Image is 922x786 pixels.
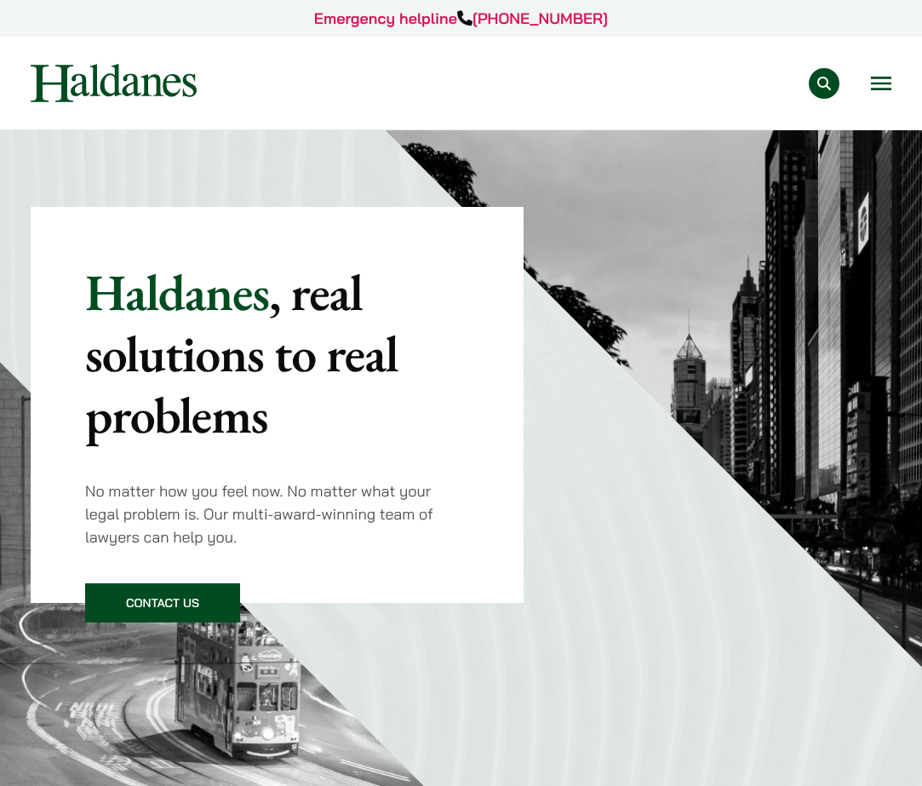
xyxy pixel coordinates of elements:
a: Emergency helpline[PHONE_NUMBER] [314,9,608,28]
p: Haldanes [85,261,469,445]
button: Open menu [871,77,891,90]
p: No matter how you feel now. No matter what your legal problem is. Our multi-award-winning team of... [85,479,469,548]
button: Search [809,68,839,99]
img: Logo of Haldanes [31,64,197,102]
a: Contact Us [85,583,240,622]
mark: , real solutions to real problems [85,259,398,448]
